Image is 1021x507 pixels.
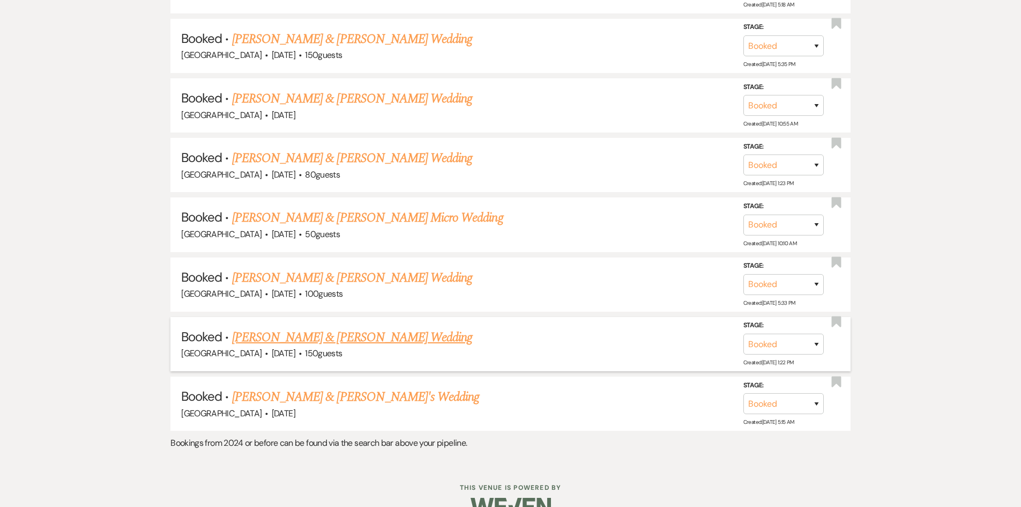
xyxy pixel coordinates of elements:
span: Created: [DATE] 10:10 AM [743,240,796,247]
span: Created: [DATE] 5:15 AM [743,418,794,425]
span: [GEOGRAPHIC_DATA] [181,348,262,359]
span: [GEOGRAPHIC_DATA] [181,109,262,121]
span: Booked [181,269,222,285]
span: [DATE] [272,408,295,419]
span: 50 guests [305,229,340,240]
label: Stage: [743,260,824,272]
a: [PERSON_NAME] & [PERSON_NAME] Wedding [232,89,472,108]
span: Booked [181,328,222,345]
span: Booked [181,30,222,47]
a: [PERSON_NAME] & [PERSON_NAME] Wedding [232,30,472,49]
span: 100 guests [305,288,342,299]
span: Created: [DATE] 5:18 AM [743,1,794,8]
span: 150 guests [305,348,342,359]
span: Booked [181,209,222,225]
span: Created: [DATE] 1:23 PM [743,180,794,187]
a: [PERSON_NAME] & [PERSON_NAME] Micro Wedding [232,208,503,227]
a: [PERSON_NAME] & [PERSON_NAME] Wedding [232,268,472,288]
p: Bookings from 2024 or before can be found via the search bar above your pipeline. [170,436,851,450]
span: Created: [DATE] 10:55 AM [743,120,798,127]
a: [PERSON_NAME] & [PERSON_NAME] Wedding [232,149,472,168]
a: [PERSON_NAME] & [PERSON_NAME] Wedding [232,328,472,347]
span: [GEOGRAPHIC_DATA] [181,169,262,180]
label: Stage: [743,82,824,93]
span: [DATE] [272,348,295,359]
label: Stage: [743,21,824,33]
span: 80 guests [305,169,340,180]
span: [DATE] [272,169,295,180]
span: [GEOGRAPHIC_DATA] [181,229,262,240]
span: 150 guests [305,49,342,61]
label: Stage: [743,380,824,392]
span: Created: [DATE] 5:33 PM [743,299,795,306]
span: [DATE] [272,49,295,61]
a: [PERSON_NAME] & [PERSON_NAME]'s Wedding [232,387,480,407]
span: Created: [DATE] 1:22 PM [743,359,794,366]
label: Stage: [743,201,824,212]
span: Created: [DATE] 5:35 PM [743,61,795,68]
span: Booked [181,90,222,106]
span: [DATE] [272,288,295,299]
span: [GEOGRAPHIC_DATA] [181,288,262,299]
span: [DATE] [272,109,295,121]
span: [DATE] [272,229,295,240]
span: Booked [181,149,222,166]
span: [GEOGRAPHIC_DATA] [181,49,262,61]
span: Booked [181,388,222,405]
label: Stage: [743,320,824,332]
span: [GEOGRAPHIC_DATA] [181,408,262,419]
label: Stage: [743,141,824,153]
